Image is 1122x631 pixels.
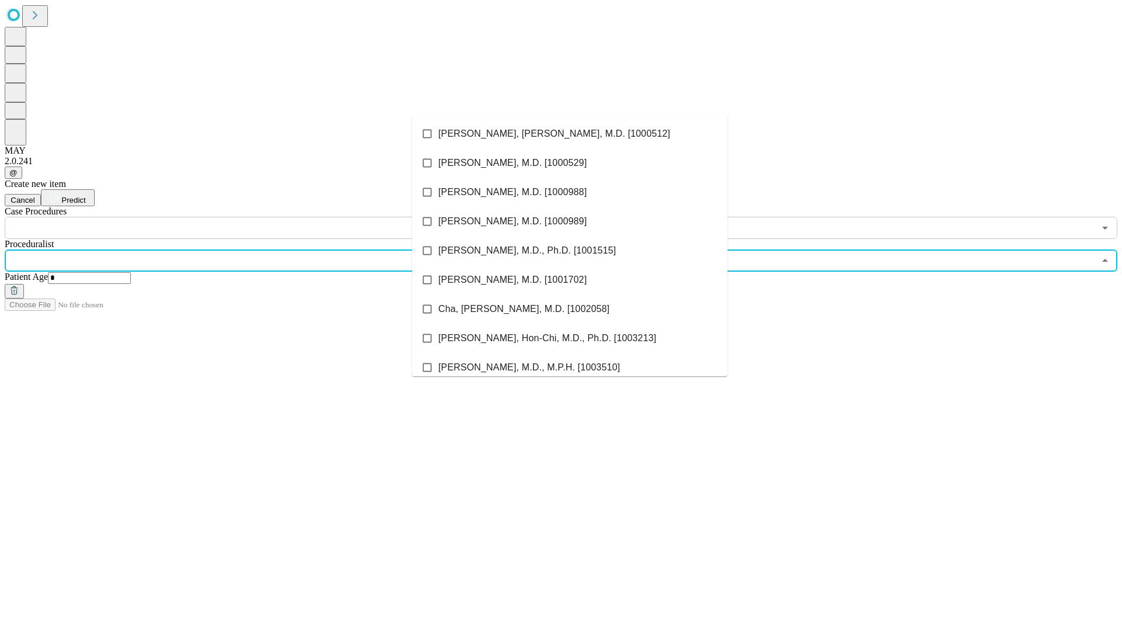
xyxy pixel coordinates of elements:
[11,196,35,204] span: Cancel
[5,167,22,179] button: @
[438,302,610,316] span: Cha, [PERSON_NAME], M.D. [1002058]
[438,156,587,170] span: [PERSON_NAME], M.D. [1000529]
[5,156,1117,167] div: 2.0.241
[9,168,18,177] span: @
[1097,252,1113,269] button: Close
[438,244,616,258] span: [PERSON_NAME], M.D., Ph.D. [1001515]
[5,194,41,206] button: Cancel
[5,272,48,282] span: Patient Age
[438,331,656,345] span: [PERSON_NAME], Hon-Chi, M.D., Ph.D. [1003213]
[438,185,587,199] span: [PERSON_NAME], M.D. [1000988]
[438,273,587,287] span: [PERSON_NAME], M.D. [1001702]
[438,127,670,141] span: [PERSON_NAME], [PERSON_NAME], M.D. [1000512]
[5,206,67,216] span: Scheduled Procedure
[61,196,85,204] span: Predict
[5,239,54,249] span: Proceduralist
[5,145,1117,156] div: MAY
[41,189,95,206] button: Predict
[5,179,66,189] span: Create new item
[438,360,620,375] span: [PERSON_NAME], M.D., M.P.H. [1003510]
[438,214,587,228] span: [PERSON_NAME], M.D. [1000989]
[1097,220,1113,236] button: Open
